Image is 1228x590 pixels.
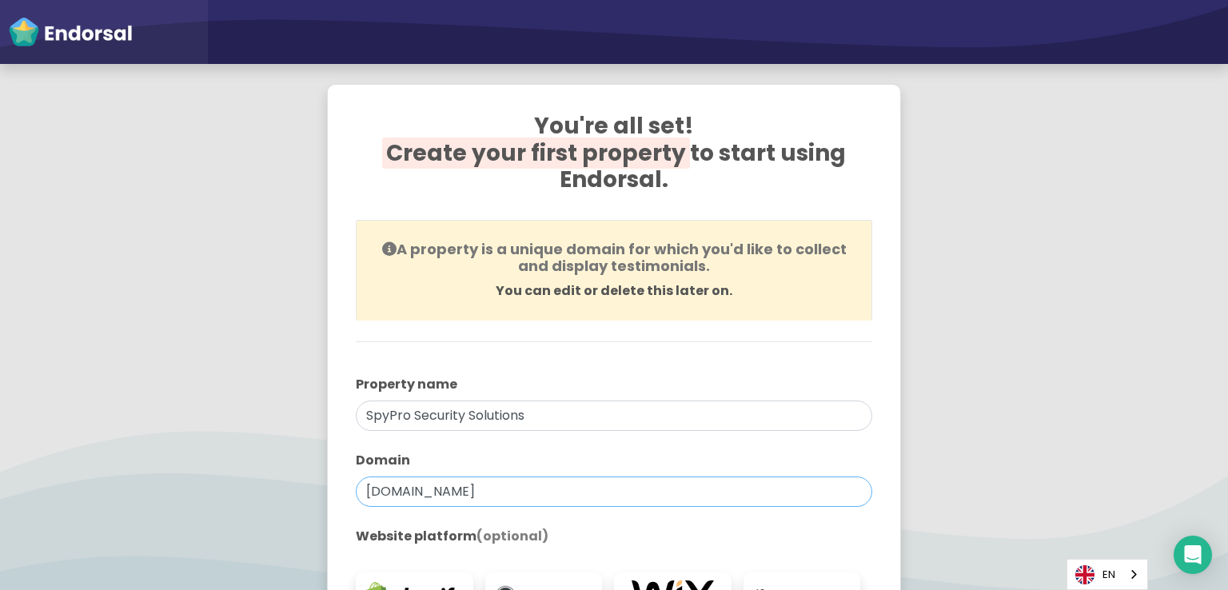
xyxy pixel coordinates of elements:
h4: A property is a unique domain for which you'd like to collect and display testimonials. [377,241,851,275]
span: Create your first property [382,138,690,169]
label: Domain [356,451,872,470]
span: (optional) [476,527,548,545]
p: You can edit or delete this later on. [377,281,851,301]
aside: Language selected: English [1067,559,1148,590]
input: eg. websitename.com [356,476,872,507]
div: Open Intercom Messenger [1174,536,1212,574]
label: Website platform [356,527,872,546]
label: Property name [356,375,872,394]
input: eg. My Website [356,401,872,431]
h2: You're all set! to start using Endorsal. [356,113,872,213]
div: Language [1067,559,1148,590]
a: EN [1067,560,1147,589]
img: endorsal-logo-white@2x.png [8,16,133,48]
